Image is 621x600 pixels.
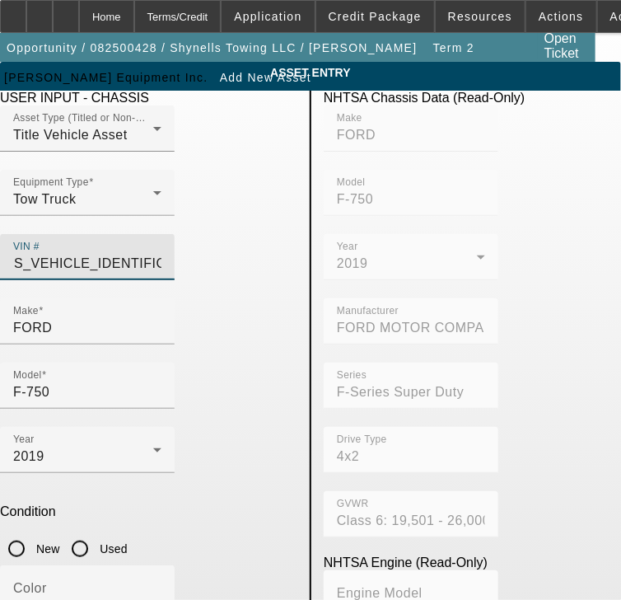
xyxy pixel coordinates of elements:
[539,10,584,23] span: Actions
[433,41,474,54] span: Term 2
[13,177,89,188] mat-label: Equipment Type
[7,41,418,54] span: Opportunity / 082500428 / Shynells Towing LLC / [PERSON_NAME]
[538,25,594,68] a: Open Ticket
[526,1,596,32] button: Actions
[13,434,35,445] mat-label: Year
[427,33,480,63] button: Term 2
[324,555,621,570] div: NHTSA Engine (Read-Only)
[337,586,423,600] mat-label: Engine Model
[324,91,621,105] div: NHTSA Chassis Data (Read-Only)
[448,10,512,23] span: Resources
[13,241,40,252] mat-label: VIN #
[33,541,60,557] label: New
[337,434,387,445] mat-label: Drive Type
[337,113,362,124] mat-label: Make
[234,10,301,23] span: Application
[337,499,369,509] mat-label: GVWR
[436,1,525,32] button: Resources
[337,177,366,188] mat-label: Model
[222,1,314,32] button: Application
[13,128,128,142] span: Title Vehicle Asset
[13,192,77,206] span: Tow Truck
[329,10,422,23] span: Credit Package
[13,449,44,463] span: 2019
[4,71,208,84] span: [PERSON_NAME] Equipment Inc.
[337,370,367,381] mat-label: Series
[316,1,434,32] button: Credit Package
[13,113,165,124] mat-label: Asset Type (Titled or Non-Titled)
[96,541,128,557] label: Used
[13,370,42,381] mat-label: Model
[13,306,39,316] mat-label: Make
[220,71,311,84] span: Add New Asset
[216,63,315,92] button: Add New Asset
[13,581,47,595] mat-label: Color
[337,241,358,252] mat-label: Year
[337,306,399,316] mat-label: Manufacturer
